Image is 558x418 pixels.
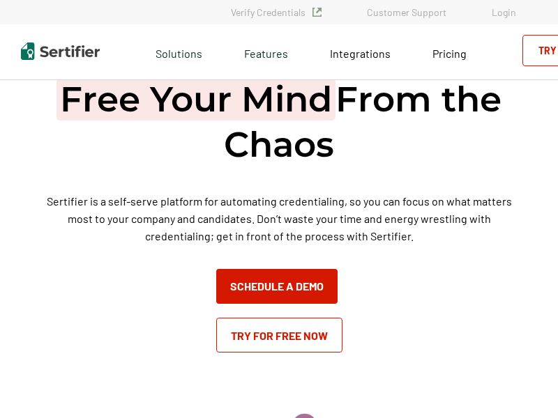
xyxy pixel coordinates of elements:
[21,42,100,60] img: Sertifier | Digital Credentialing Platform
[11,77,547,167] h1: From the Chaos
[216,318,342,353] a: Try for Free Now
[231,6,322,18] a: Verify Credentials
[244,43,288,61] span: Features
[312,8,322,17] img: Verified
[367,6,446,18] a: Customer Support
[330,47,391,60] span: Integrations
[330,43,391,61] a: Integrations
[56,78,335,121] span: Free Your Mind
[492,6,516,18] a: Login
[38,192,520,245] p: Sertifier is a self-serve platform for automating credentialing, so you can focus on what matters...
[432,47,467,60] span: Pricing
[156,43,202,61] span: Solutions
[432,43,467,61] a: Pricing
